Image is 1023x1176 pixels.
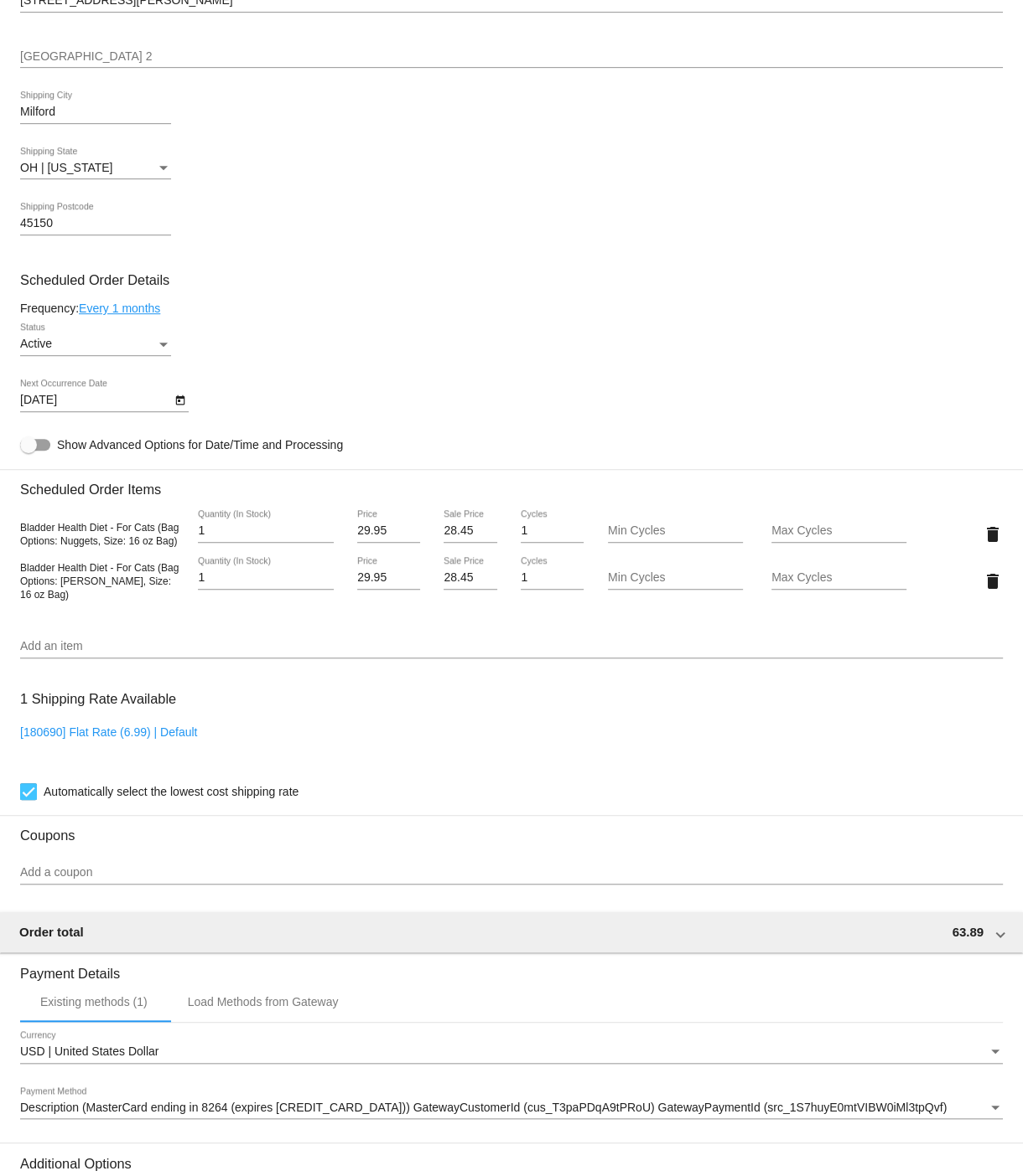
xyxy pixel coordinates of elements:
mat-select: Payment Method [20,1101,1003,1115]
span: Show Advanced Options for Date/Time and Processing [57,436,343,453]
a: Every 1 months [79,302,160,315]
span: Description (MasterCard ending in 8264 (expires [CREDIT_CARD_DATA])) GatewayCustomerId (cus_T3paP... [20,1101,947,1114]
input: Shipping Street 2 [20,50,1003,64]
input: Price [357,571,420,585]
div: Frequency: [20,302,1003,315]
input: Max Cycles [771,524,906,538]
mat-select: Currency [20,1045,1003,1059]
input: Price [357,524,420,538]
div: Existing methods (1) [40,995,148,1008]
span: OH | [US_STATE] [20,161,112,174]
span: Order total [19,925,84,939]
mat-select: Status [20,338,171,351]
input: Add a coupon [20,866,1003,879]
input: Shipping Postcode [20,217,171,230]
input: Min Cycles [608,524,743,538]
input: Cycles [521,524,584,538]
div: Load Methods from Gateway [188,995,339,1008]
h3: 1 Shipping Rate Available [20,681,176,717]
input: Quantity (In Stock) [198,571,333,585]
h3: Scheduled Order Details [20,272,1003,288]
span: Active [20,337,52,350]
input: Min Cycles [608,571,743,585]
h3: Additional Options [20,1156,1003,1172]
h3: Scheduled Order Items [20,469,1003,498]
input: Quantity (In Stock) [198,524,333,538]
h3: Payment Details [20,953,1003,982]
span: 63.89 [952,925,984,939]
mat-icon: delete [983,571,1003,591]
mat-icon: delete [983,524,1003,544]
input: Add an item [20,640,1003,653]
input: Cycles [521,571,584,585]
a: [180690] Flat Rate (6.99) | Default [20,725,197,739]
input: Next Occurrence Date [20,394,171,407]
input: Shipping City [20,106,171,119]
mat-select: Shipping State [20,162,171,175]
h3: Coupons [20,815,1003,843]
span: Bladder Health Diet - For Cats (Bag Options: [PERSON_NAME], Size: 16 oz Bag) [20,562,179,601]
span: USD | United States Dollar [20,1044,158,1058]
button: Open calendar [171,390,189,408]
input: Max Cycles [771,571,906,585]
input: Sale Price [444,524,496,538]
span: Bladder Health Diet - For Cats (Bag Options: Nuggets, Size: 16 oz Bag) [20,522,179,547]
span: Automatically select the lowest cost shipping rate [44,781,299,802]
input: Sale Price [444,571,496,585]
